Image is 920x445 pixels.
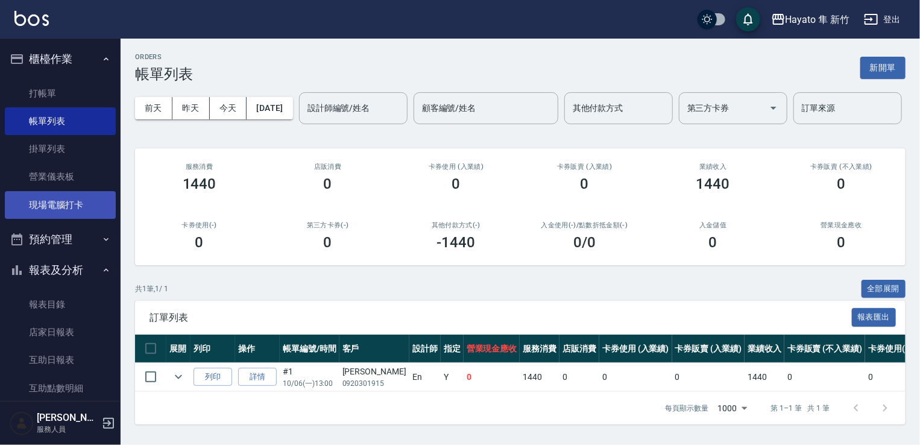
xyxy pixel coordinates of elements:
[235,335,280,363] th: 操作
[278,163,377,171] h2: 店販消費
[764,98,783,118] button: Open
[280,363,339,391] td: #1
[745,363,784,391] td: 1440
[195,234,204,251] h3: 0
[247,97,292,119] button: [DATE]
[520,363,559,391] td: 1440
[37,424,98,435] p: 服務人員
[736,7,760,31] button: save
[786,12,849,27] div: Hayato 隼 新竹
[573,234,596,251] h3: 0 /0
[771,403,830,414] p: 第 1–1 筆 共 1 筆
[194,368,232,387] button: 列印
[860,62,906,73] a: 新開單
[852,308,896,327] button: 報表匯出
[837,175,846,192] h3: 0
[599,363,672,391] td: 0
[865,363,915,391] td: 0
[464,363,520,391] td: 0
[792,221,891,229] h2: 營業現金應收
[5,374,116,402] a: 互助點數明細
[5,107,116,135] a: 帳單列表
[559,363,599,391] td: 0
[283,378,336,389] p: 10/06 (一) 13:00
[150,312,852,324] span: 訂單列表
[5,291,116,318] a: 報表目錄
[535,221,634,229] h2: 入金使用(-) /點數折抵金額(-)
[663,221,763,229] h2: 入金儲值
[535,163,634,171] h2: 卡券販賣 (入業績)
[837,234,846,251] h3: 0
[5,224,116,255] button: 預約管理
[766,7,854,32] button: Hayato 隼 新竹
[5,163,116,191] a: 營業儀表板
[441,335,464,363] th: 指定
[5,135,116,163] a: 掛單列表
[520,335,559,363] th: 服務消費
[859,8,906,31] button: 登出
[452,175,461,192] h3: 0
[709,234,717,251] h3: 0
[5,80,116,107] a: 打帳單
[342,365,406,378] div: [PERSON_NAME]
[409,363,441,391] td: En
[792,163,891,171] h2: 卡券販賣 (不入業績)
[135,283,168,294] p: 共 1 筆, 1 / 1
[599,335,672,363] th: 卡券使用 (入業績)
[14,11,49,26] img: Logo
[406,221,506,229] h2: 其他付款方式(-)
[172,97,210,119] button: 昨天
[464,335,520,363] th: 營業現金應收
[437,234,476,251] h3: -1440
[169,368,187,386] button: expand row
[10,411,34,435] img: Person
[862,280,906,298] button: 全部展開
[280,335,339,363] th: 帳單編號/時間
[278,221,377,229] h2: 第三方卡券(-)
[672,363,745,391] td: 0
[37,412,98,424] h5: [PERSON_NAME]
[191,335,235,363] th: 列印
[672,335,745,363] th: 卡券販賣 (入業績)
[860,57,906,79] button: 新開單
[663,163,763,171] h2: 業績收入
[5,318,116,346] a: 店家日報表
[713,392,752,424] div: 1000
[5,43,116,75] button: 櫃檯作業
[150,163,249,171] h3: 服務消費
[5,254,116,286] button: 報表及分析
[210,97,247,119] button: 今天
[865,335,915,363] th: 卡券使用(-)
[696,175,730,192] h3: 1440
[135,97,172,119] button: 前天
[5,191,116,219] a: 現場電腦打卡
[5,346,116,374] a: 互助日報表
[441,363,464,391] td: Y
[324,234,332,251] h3: 0
[665,403,708,414] p: 每頁顯示數量
[745,335,784,363] th: 業績收入
[784,363,865,391] td: 0
[238,368,277,387] a: 詳情
[135,66,193,83] h3: 帳單列表
[183,175,216,192] h3: 1440
[339,335,409,363] th: 客戶
[784,335,865,363] th: 卡券販賣 (不入業績)
[150,221,249,229] h2: 卡券使用(-)
[342,378,406,389] p: 0920301915
[409,335,441,363] th: 設計師
[852,311,896,323] a: 報表匯出
[581,175,589,192] h3: 0
[406,163,506,171] h2: 卡券使用 (入業績)
[135,53,193,61] h2: ORDERS
[166,335,191,363] th: 展開
[559,335,599,363] th: 店販消費
[324,175,332,192] h3: 0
